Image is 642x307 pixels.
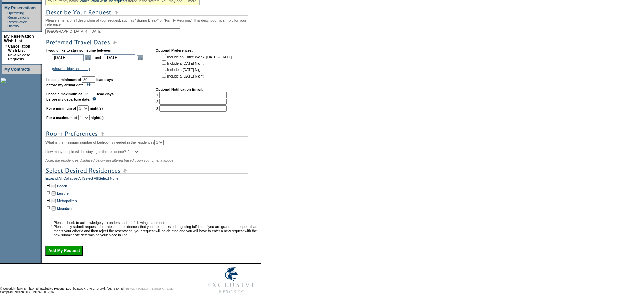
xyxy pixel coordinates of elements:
[46,78,113,87] b: lead days before my arrival date.
[6,11,7,19] td: ·
[152,287,173,290] a: TERMS OF USE
[45,130,248,138] img: subTtlRoomPreferences.gif
[90,106,103,110] b: night(s)
[87,83,91,86] img: questionMark_lightBlue.gif
[63,176,82,182] a: Collapse All
[6,20,7,28] td: ·
[46,48,111,52] b: I would like to stay sometime between
[156,105,227,112] td: 3.
[4,6,36,10] a: My Reservations
[57,191,69,195] a: Leisure
[52,54,84,61] input: Date format: M/D/Y. Shortcut keys: [T] for Today. [UP] or [.] for Next Day. [DOWN] or [,] for Pre...
[5,44,7,48] b: »
[104,54,135,61] input: Date format: M/D/Y. Shortcut keys: [T] for Today. [UP] or [.] for Next Day. [DOWN] or [,] for Pre...
[57,184,67,188] a: Beach
[84,54,92,61] a: Open the calendar popup.
[5,53,7,61] td: ·
[46,116,77,120] b: For a maximum of
[45,246,83,256] input: Add My Request
[57,199,77,203] a: Metropolitan
[7,11,29,19] a: Upcoming Reservations
[4,34,34,43] a: My Reservation Wish List
[83,176,98,182] a: Select All
[4,67,30,72] a: My Contracts
[8,53,30,61] a: New Release Requests
[46,106,76,110] b: For a minimum of
[99,176,118,182] a: Select None
[156,48,193,52] b: Optional Preferences:
[136,54,144,61] a: Open the calendar popup.
[94,53,102,62] td: and
[46,92,114,101] b: lead days before my departure date.
[156,87,203,91] b: Optional Notification Email:
[124,287,149,290] a: PRIVACY POLICY
[57,206,72,210] a: Mountain
[201,264,261,297] img: Exclusive Resorts
[92,97,96,101] img: questionMark_lightBlue.gif
[54,221,259,237] td: Please check to acknowledge you understand the following statement: Please only submit requests f...
[156,92,227,98] td: 1.
[46,78,81,82] b: I need a minimum of
[45,176,62,182] a: Expand All
[52,67,90,71] a: (show holiday calendar)
[160,53,232,83] td: Include an Entire Week, [DATE] - [DATE] Include a [DATE] Night Include a [DATE] Night Include a [...
[7,20,27,28] a: Reservation History
[8,44,30,52] a: Cancellation Wish List
[91,116,104,120] b: night(s)
[45,158,173,162] span: Note: the residences displayed below are filtered based upon your criteria above
[45,176,259,182] div: | | |
[46,92,82,96] b: I need a maximum of
[156,99,227,105] td: 2.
